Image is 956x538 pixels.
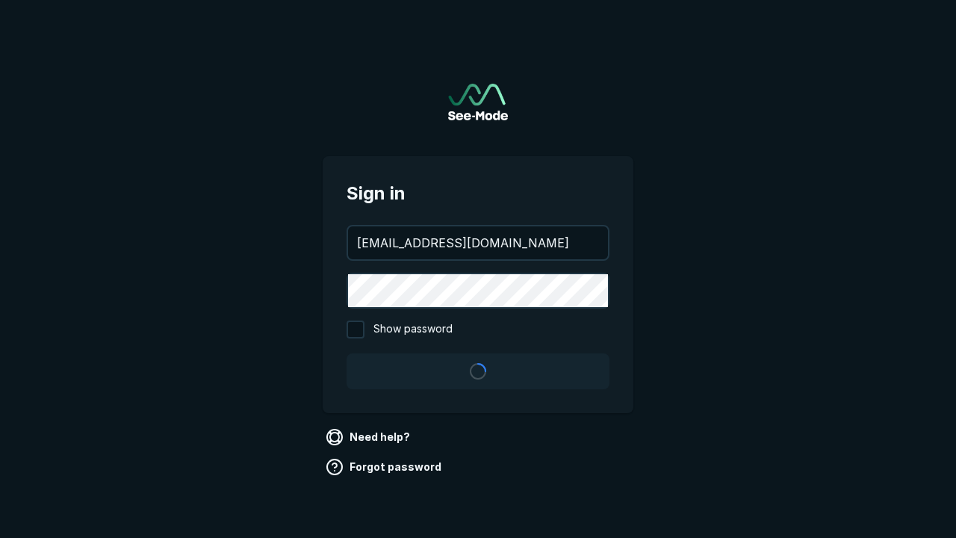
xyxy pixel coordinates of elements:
a: Go to sign in [448,84,508,120]
span: Show password [373,321,453,338]
a: Need help? [323,425,416,449]
img: See-Mode Logo [448,84,508,120]
input: your@email.com [348,226,608,259]
span: Sign in [347,180,609,207]
a: Forgot password [323,455,447,479]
